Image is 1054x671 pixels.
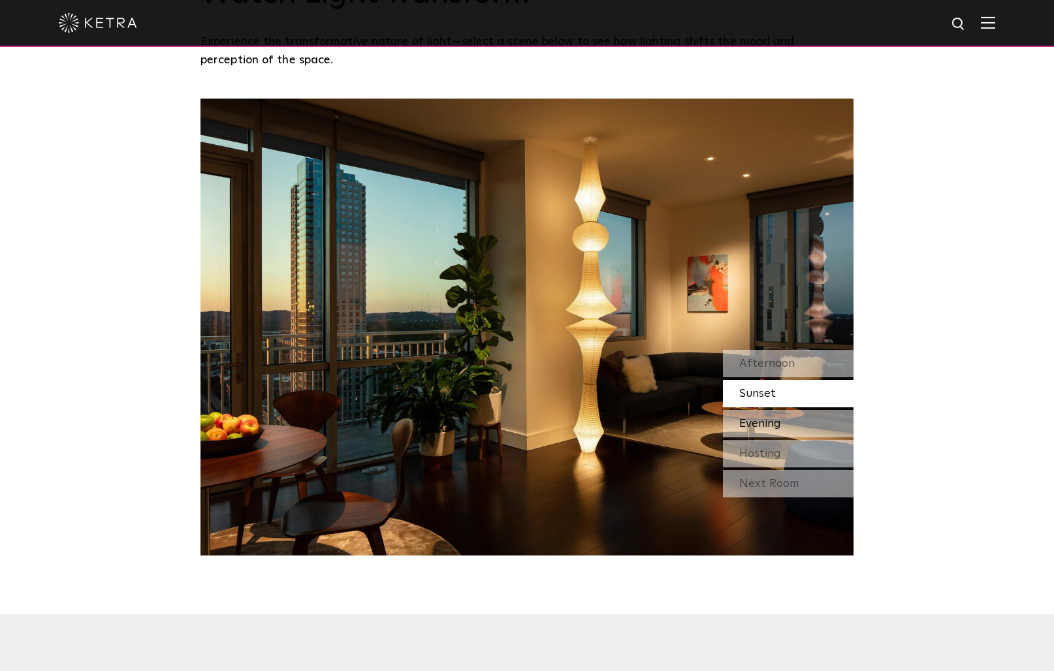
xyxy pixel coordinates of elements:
[739,418,781,429] span: Evening
[200,99,854,555] img: SS_HBD_LivingRoom_Desktop_02
[951,16,967,33] img: search icon
[739,358,795,369] span: Afternoon
[723,470,854,497] div: Next Room
[200,33,847,70] p: Experience the transformative nature of light—select a scene below to see how lighting shifts the...
[981,16,995,29] img: Hamburger%20Nav.svg
[739,448,781,460] span: Hosting
[739,388,776,399] span: Sunset
[59,13,137,33] img: ketra-logo-2019-white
